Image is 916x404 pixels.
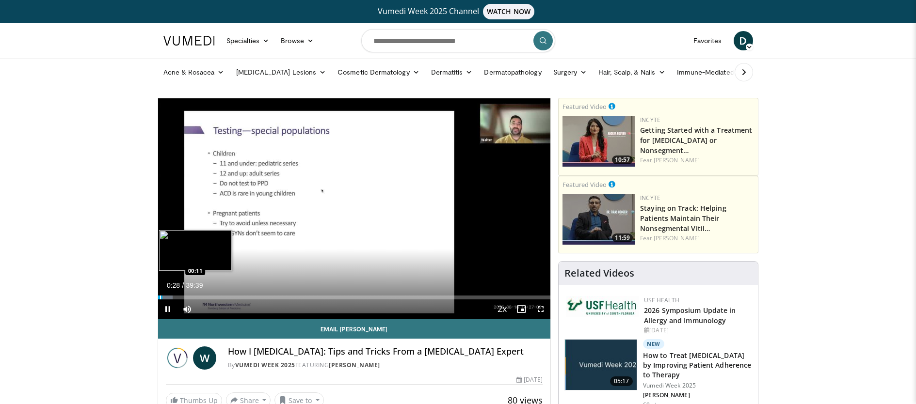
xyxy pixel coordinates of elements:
[275,31,320,50] a: Browse
[734,31,753,50] a: D
[654,234,700,242] a: [PERSON_NAME]
[361,29,555,52] input: Search topics, interventions
[235,361,295,369] a: Vumedi Week 2025
[610,376,633,386] span: 05:17
[640,116,660,124] a: Incyte
[425,62,479,82] a: Dermatitis
[640,203,726,233] a: Staying on Track: Helping Patients Maintain Their Nonsegmental Vitil…
[612,233,633,242] span: 11:59
[688,31,728,50] a: Favorites
[165,4,752,19] a: Vumedi Week 2025 ChannelWATCH NOW
[221,31,275,50] a: Specialties
[565,340,637,390] img: 686d8672-2919-4606-b2e9-16909239eac7.jpg.150x105_q85_crop-smart_upscale.jpg
[643,339,664,349] p: New
[562,102,607,111] small: Featured Video
[562,180,607,189] small: Featured Video
[640,125,752,155] a: Getting Started with a Treatment for [MEDICAL_DATA] or Nonsegment…
[177,299,197,319] button: Mute
[228,361,543,370] div: By FEATURING
[478,62,547,82] a: Dermatopathology
[329,361,380,369] a: [PERSON_NAME]
[158,299,177,319] button: Pause
[671,62,750,82] a: Immune-Mediated
[159,230,232,271] img: image.jpeg
[566,296,639,317] img: 6ba8804a-8538-4002-95e7-a8f8012d4a11.png.150x105_q85_autocrop_double_scale_upscale_version-0.2.jpg
[562,194,635,245] a: 11:59
[193,346,216,370] a: W
[512,299,531,319] button: Enable picture-in-picture mode
[593,62,671,82] a: Hair, Scalp, & Nails
[562,116,635,167] img: e02a99de-beb8-4d69-a8cb-018b1ffb8f0c.png.150x105_q85_crop-smart_upscale.jpg
[640,156,754,165] div: Feat.
[158,295,551,299] div: Progress Bar
[644,326,750,335] div: [DATE]
[644,306,736,325] a: 2026 Symposium Update in Allergy and Immunology
[564,267,634,279] h4: Related Videos
[562,116,635,167] a: 10:57
[332,62,425,82] a: Cosmetic Dermatology
[167,281,180,289] span: 0:28
[230,62,332,82] a: [MEDICAL_DATA] Lesions
[612,155,633,164] span: 10:57
[640,234,754,243] div: Feat.
[643,382,752,389] p: Vumedi Week 2025
[643,351,752,380] h3: How to Treat [MEDICAL_DATA] by Improving Patient Adherence to Therapy
[166,346,189,370] img: Vumedi Week 2025
[186,281,203,289] span: 39:39
[644,296,679,304] a: USF Health
[182,281,184,289] span: /
[163,36,215,46] img: VuMedi Logo
[158,62,230,82] a: Acne & Rosacea
[158,98,551,319] video-js: Video Player
[228,346,543,357] h4: How I [MEDICAL_DATA]: Tips and Tricks From a [MEDICAL_DATA] Expert
[492,299,512,319] button: Playback Rate
[516,375,543,384] div: [DATE]
[483,4,534,19] span: WATCH NOW
[654,156,700,164] a: [PERSON_NAME]
[158,319,551,339] a: Email [PERSON_NAME]
[531,299,550,319] button: Fullscreen
[643,391,752,399] p: [PERSON_NAME]
[547,62,593,82] a: Surgery
[562,194,635,245] img: fe0751a3-754b-4fa7-bfe3-852521745b57.png.150x105_q85_crop-smart_upscale.jpg
[640,194,660,202] a: Incyte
